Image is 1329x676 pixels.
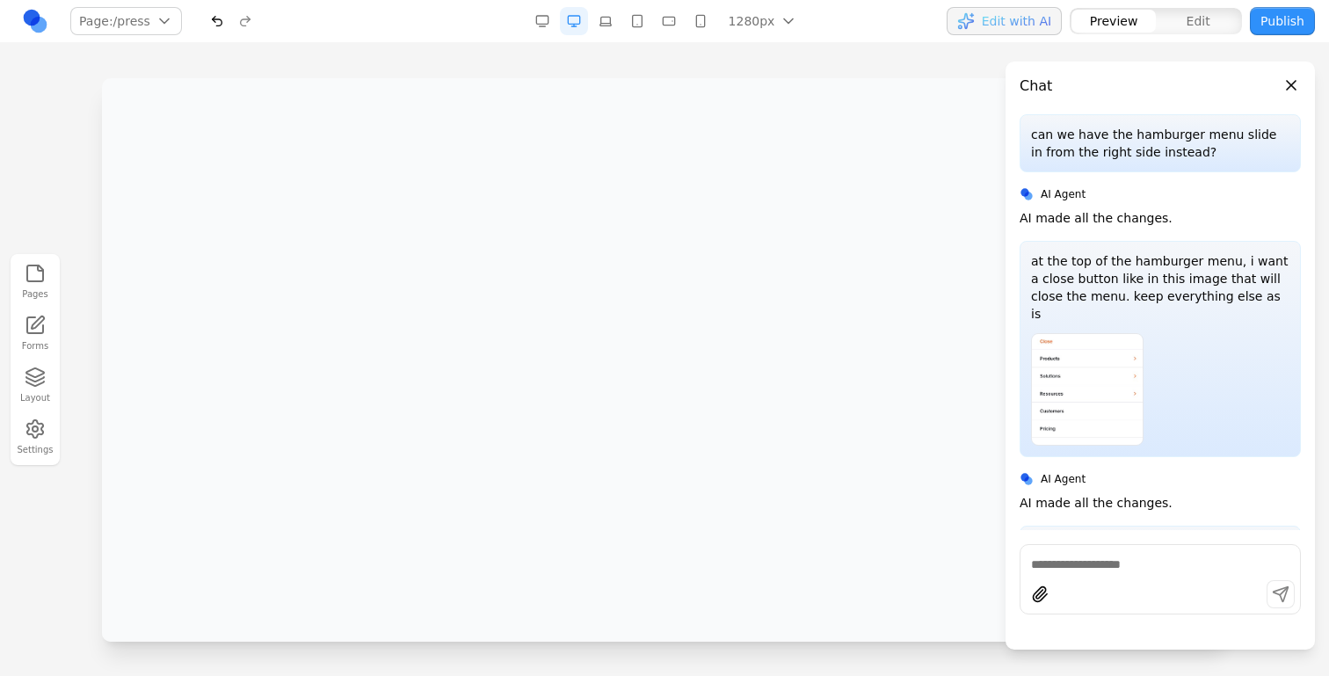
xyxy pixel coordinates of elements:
[1031,252,1289,323] p: at the top of the hamburger menu, i want a close button like in this image that will close the me...
[592,7,620,35] button: Laptop
[70,7,182,35] button: Page:/press
[1020,494,1173,512] p: AI made all the changes.
[1187,12,1210,30] span: Edit
[1031,126,1289,161] p: can we have the hamburger menu slide in from the right side instead?
[16,415,54,460] button: Settings
[16,311,54,356] a: Forms
[528,7,556,35] button: Desktop Wide
[1020,471,1301,487] div: AI Agent
[560,7,588,35] button: Desktop
[623,7,651,35] button: Tablet
[1031,333,1144,446] img: Attachment
[718,7,809,35] button: 1280px
[16,259,54,304] button: Pages
[1020,186,1301,202] div: AI Agent
[947,7,1062,35] button: Edit with AI
[982,12,1051,30] span: Edit with AI
[1090,12,1138,30] span: Preview
[686,7,715,35] button: Mobile
[1250,7,1315,35] button: Publish
[1282,76,1301,95] button: Close panel
[1020,209,1173,227] p: AI made all the changes.
[655,7,683,35] button: Mobile Landscape
[102,78,1227,642] iframe: Preview
[16,363,54,408] button: Layout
